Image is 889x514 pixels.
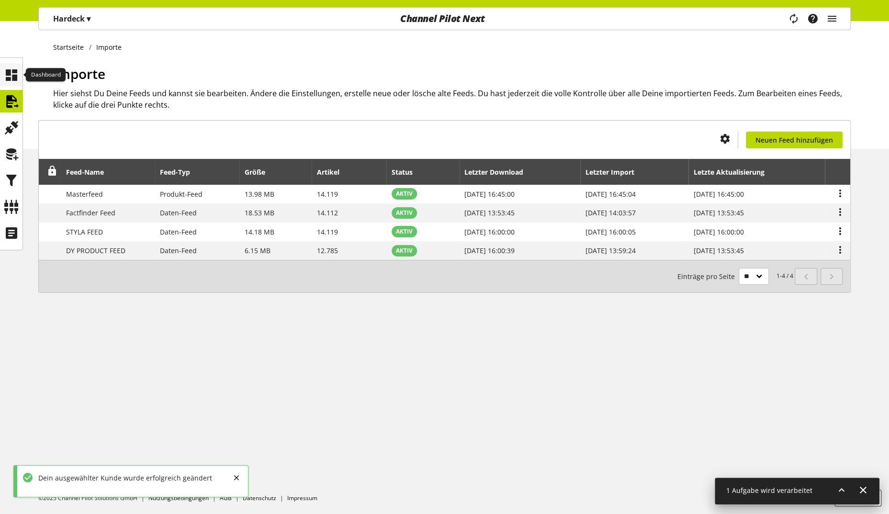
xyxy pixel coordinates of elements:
span: AKTIV [396,246,413,255]
span: [DATE] 16:45:00 [464,190,515,199]
span: [DATE] 14:03:57 [585,208,636,217]
span: 18.53 MB [245,208,274,217]
span: [DATE] 13:53:45 [464,208,515,217]
span: STYLA FEED [66,227,103,236]
a: Nutzungsbedingungen [148,494,209,502]
span: [DATE] 16:00:00 [464,227,515,236]
li: ©2025 Channel Pilot Solutions GmbH [38,494,148,503]
a: AGB [220,494,232,502]
span: [DATE] 16:45:04 [585,190,636,199]
div: Feed-Name [66,167,113,177]
span: Masterfeed [66,190,103,199]
span: Einträge pro Seite [677,271,739,281]
span: AKTIV [396,190,413,198]
span: Daten-Feed [160,246,197,255]
div: Dashboard [26,68,66,81]
div: Größe [245,167,275,177]
a: Startseite [53,42,89,52]
span: ▾ [87,13,90,24]
span: 14.112 [317,208,338,217]
div: Dein ausgewählter Kunde wurde erfolgreich geändert [34,473,212,483]
span: AKTIV [396,227,413,236]
h2: Hier siehst Du Deine Feeds und kannst sie bearbeiten. Ändere die Einstellungen, erstelle neue ode... [53,88,851,111]
div: Feed-Typ [160,167,200,177]
nav: main navigation [38,7,851,30]
a: Impressum [287,494,317,502]
span: Daten-Feed [160,208,197,217]
span: Produkt-Feed [160,190,203,199]
span: 1 Aufgabe wird verarbeitet [726,486,812,495]
span: AKTIV [396,209,413,217]
span: DY PRODUCT FEED [66,246,125,255]
span: [DATE] 16:00:00 [694,227,744,236]
small: 1-4 / 4 [677,268,793,285]
span: Daten-Feed [160,227,197,236]
span: 14.119 [317,190,338,199]
span: 14.119 [317,227,338,236]
div: Entsperren, um Zeilen neu anzuordnen [44,166,57,178]
span: Neuen Feed hinzufügen [755,135,833,145]
a: Neuen Feed hinzufügen [746,132,843,148]
span: 6.15 MB [245,246,270,255]
span: [DATE] 16:45:00 [694,190,744,199]
div: Letzter Download [464,167,533,177]
a: Datenschutz [243,494,276,502]
span: [DATE] 13:53:45 [694,208,744,217]
div: Letzte Aktualisierung [694,167,774,177]
span: Importe [53,65,105,83]
span: [DATE] 16:00:39 [464,246,515,255]
div: Letzter Import [585,167,644,177]
span: [DATE] 16:00:05 [585,227,636,236]
span: [DATE] 13:59:24 [585,246,636,255]
span: Factfinder Feed [66,208,115,217]
div: Artikel [317,167,349,177]
p: Hardeck [53,13,90,24]
span: 13.98 MB [245,190,274,199]
span: Entsperren, um Zeilen neu anzuordnen [47,166,57,176]
span: 12.785 [317,246,338,255]
span: 14.18 MB [245,227,274,236]
span: [DATE] 13:53:45 [694,246,744,255]
div: Status [392,167,422,177]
